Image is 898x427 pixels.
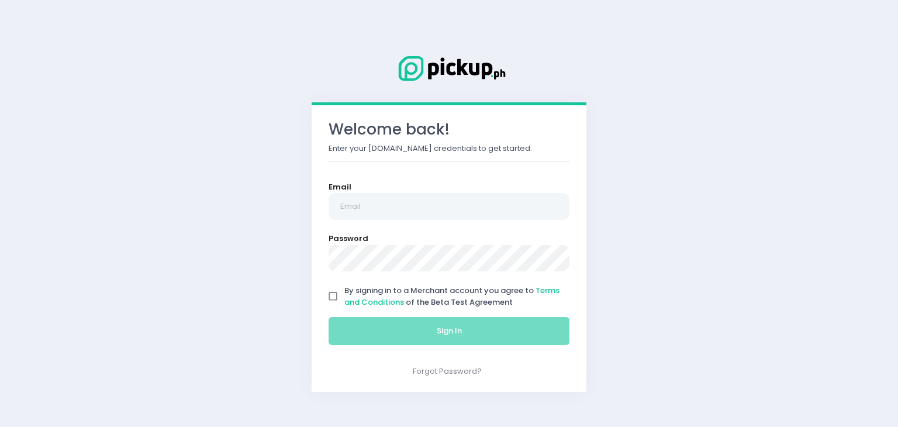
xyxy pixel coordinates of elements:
input: Email [329,193,569,220]
label: Password [329,233,368,245]
img: Logo [391,54,507,83]
a: Forgot Password? [413,366,482,377]
h3: Welcome back! [329,120,569,139]
p: Enter your [DOMAIN_NAME] credentials to get started. [329,143,569,154]
button: Sign In [329,317,569,345]
span: Sign In [437,325,462,336]
span: By signing in to a Merchant account you agree to of the Beta Test Agreement [344,285,559,308]
a: Terms and Conditions [344,285,559,308]
label: Email [329,181,351,193]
